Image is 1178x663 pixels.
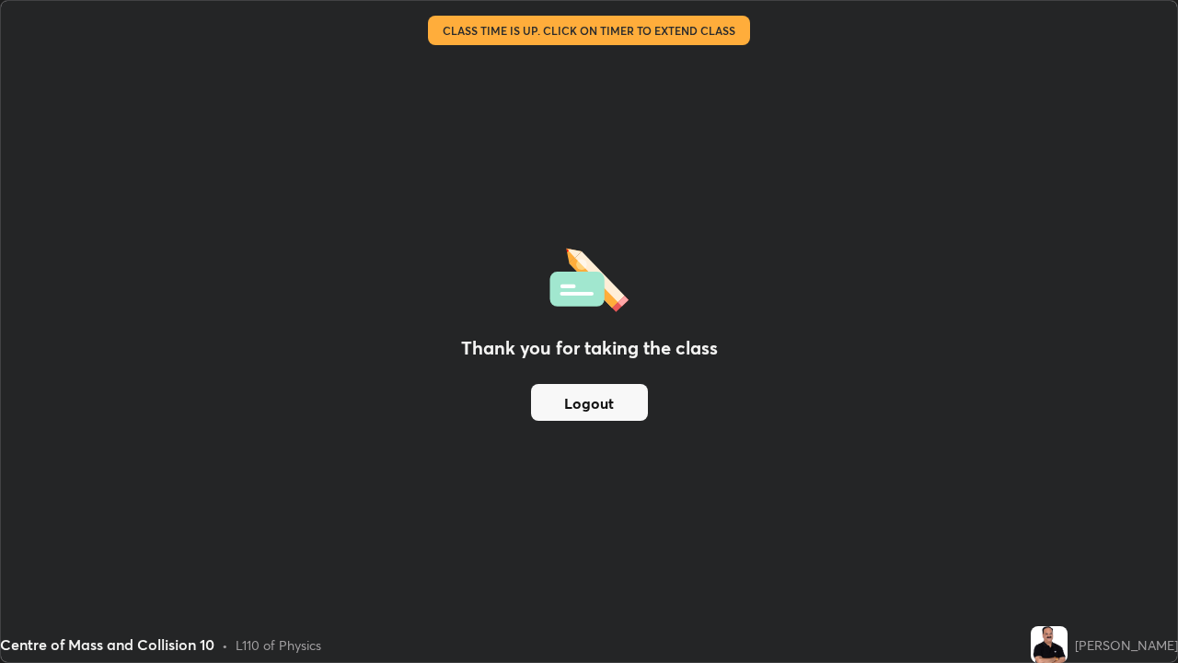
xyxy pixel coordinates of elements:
img: offlineFeedback.1438e8b3.svg [549,242,629,312]
img: 605ba8bc909545269ef7945e2730f7c4.jpg [1031,626,1068,663]
button: Logout [531,384,648,421]
h2: Thank you for taking the class [461,334,718,362]
div: • [222,635,228,655]
div: [PERSON_NAME] [1075,635,1178,655]
div: L110 of Physics [236,635,321,655]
